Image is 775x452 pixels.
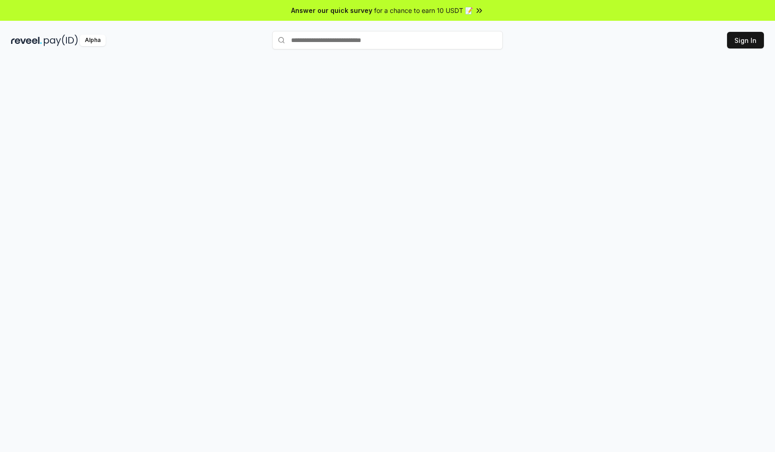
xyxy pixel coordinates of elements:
[374,6,473,15] span: for a chance to earn 10 USDT 📝
[291,6,372,15] span: Answer our quick survey
[11,35,42,46] img: reveel_dark
[727,32,764,48] button: Sign In
[44,35,78,46] img: pay_id
[80,35,106,46] div: Alpha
